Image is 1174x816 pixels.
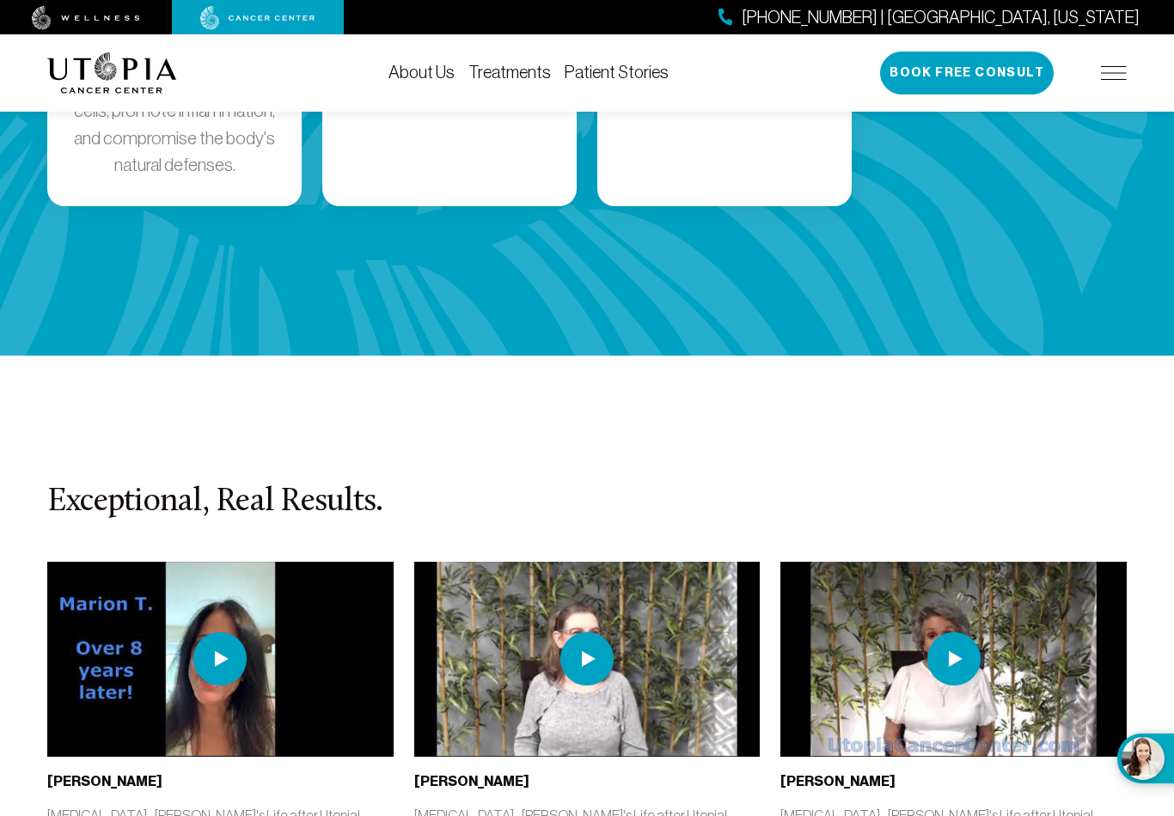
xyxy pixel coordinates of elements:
[565,63,669,82] a: Patient Stories
[32,6,140,30] img: wellness
[1101,66,1127,80] img: icon-hamburger
[200,6,315,30] img: cancer center
[880,52,1054,94] button: Book Free Consult
[47,773,162,789] b: [PERSON_NAME]
[780,562,1127,756] img: thumbnail
[780,773,896,789] b: [PERSON_NAME]
[742,5,1140,30] span: [PHONE_NUMBER] | [GEOGRAPHIC_DATA], [US_STATE]
[47,52,177,94] img: logo
[47,484,1127,521] h3: Exceptional, Real Results.
[414,773,529,789] b: [PERSON_NAME]
[193,632,247,685] img: play icon
[388,63,455,82] a: About Us
[414,562,761,756] img: thumbnail
[560,632,614,685] img: play icon
[718,5,1140,30] a: [PHONE_NUMBER] | [GEOGRAPHIC_DATA], [US_STATE]
[927,632,981,685] img: play icon
[468,63,551,82] a: Treatments
[47,562,394,756] img: thumbnail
